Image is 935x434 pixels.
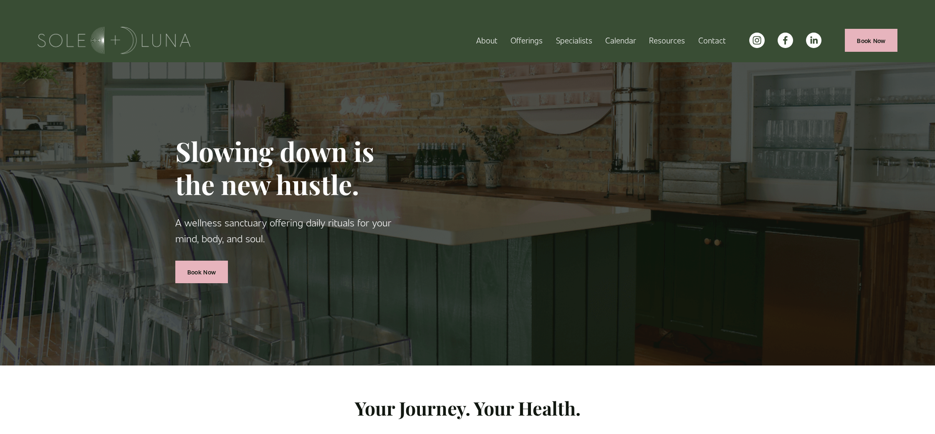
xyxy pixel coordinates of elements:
[845,29,897,52] a: Book Now
[355,396,581,420] strong: Your Journey. Your Health.
[649,34,685,47] span: Resources
[175,261,228,284] a: Book Now
[698,33,726,48] a: Contact
[510,33,543,48] a: folder dropdown
[38,27,191,54] img: Sole + Luna
[778,33,793,48] a: facebook-unauth
[510,34,543,47] span: Offerings
[605,33,636,48] a: Calendar
[749,33,765,48] a: instagram-unauth
[175,214,417,246] p: A wellness sanctuary offering daily rituals for your mind, body, and soul.
[556,33,592,48] a: Specialists
[806,33,821,48] a: LinkedIn
[476,33,498,48] a: About
[175,135,417,201] h1: Slowing down is the new hustle.
[649,33,685,48] a: folder dropdown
